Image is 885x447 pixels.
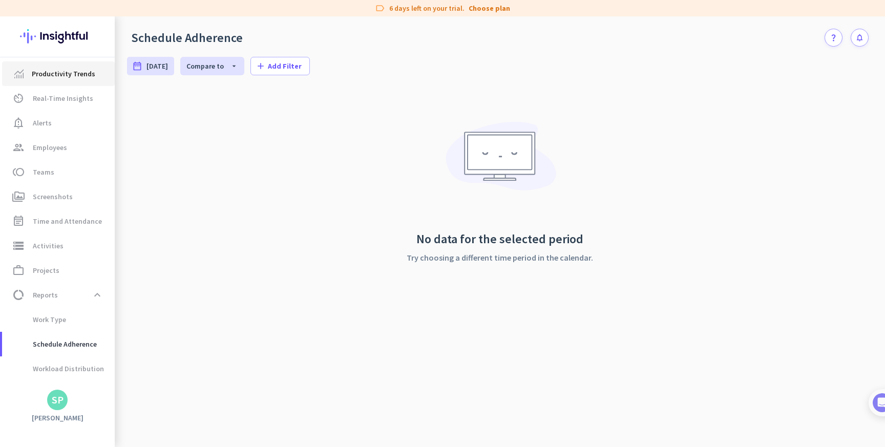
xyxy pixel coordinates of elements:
[88,286,107,304] button: expand_less
[12,92,25,104] i: av_timer
[407,251,593,264] p: Try choosing a different time period in the calendar.
[10,381,86,406] span: Apps & Websites
[52,395,64,405] div: SP
[250,57,310,75] button: addAdd Filter
[256,61,266,71] i: add
[2,184,115,209] a: perm_mediaScreenshots
[32,68,95,80] span: Productivity Trends
[469,3,510,13] a: Choose plan
[33,92,93,104] span: Real-Time Insights
[186,61,224,71] span: Compare to
[2,356,115,381] a: Workload Distribution
[375,3,385,13] i: label
[2,258,115,283] a: work_outlineProjects
[12,141,25,154] i: group
[2,111,115,135] a: notification_importantAlerts
[12,215,25,227] i: event_note
[33,117,52,129] span: Alerts
[146,61,168,71] span: [DATE]
[2,307,115,332] a: Work Type
[407,231,593,247] h2: No data for the selected period
[2,233,115,258] a: storageActivities
[825,29,842,47] button: question_mark
[132,61,142,71] i: date_range
[855,33,864,42] i: notifications
[2,381,115,406] a: Apps & Websites
[2,61,115,86] a: menu-itemProductivity Trends
[12,240,25,252] i: storage
[33,264,59,276] span: Projects
[10,307,66,332] span: Work Type
[12,117,25,129] i: notification_important
[2,135,115,160] a: groupEmployees
[131,30,243,46] div: Schedule Adherence
[33,141,67,154] span: Employees
[12,289,25,301] i: data_usage
[20,16,95,56] img: Insightful logo
[12,190,25,203] i: perm_media
[33,215,102,227] span: Time and Attendance
[12,264,25,276] i: work_outline
[14,69,24,78] img: menu-item
[268,61,302,71] span: Add Filter
[33,240,64,252] span: Activities
[224,62,238,70] i: arrow_drop_down
[33,190,73,203] span: Screenshots
[33,289,58,301] span: Reports
[2,160,115,184] a: tollTeams
[10,356,104,381] span: Workload Distribution
[10,332,97,356] span: Schedule Adherence
[2,332,115,356] a: Schedule Adherence
[851,29,869,47] button: notifications
[12,166,25,178] i: toll
[2,209,115,233] a: event_noteTime and Attendance
[2,86,115,111] a: av_timerReal-Time Insights
[2,283,115,307] a: data_usageReportsexpand_less
[441,114,559,205] img: No data
[33,166,54,178] span: Teams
